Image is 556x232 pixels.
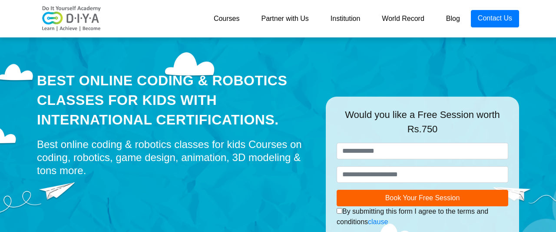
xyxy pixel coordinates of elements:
[37,71,313,129] div: Best Online Coding & Robotics Classes for kids with International Certifications.
[37,6,106,32] img: logo-v2.png
[337,190,508,206] button: Book Your Free Session
[203,10,251,27] a: Courses
[385,194,460,202] span: Book Your Free Session
[368,218,388,225] a: clause
[471,10,519,27] a: Contact Us
[435,10,471,27] a: Blog
[371,10,435,27] a: World Record
[250,10,319,27] a: Partner with Us
[337,206,508,227] div: By submitting this form I agree to the terms and conditions
[37,138,313,177] div: Best online coding & robotics classes for kids Courses on coding, robotics, game design, animatio...
[337,108,508,143] div: Would you like a Free Session worth Rs.750
[320,10,371,27] a: Institution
